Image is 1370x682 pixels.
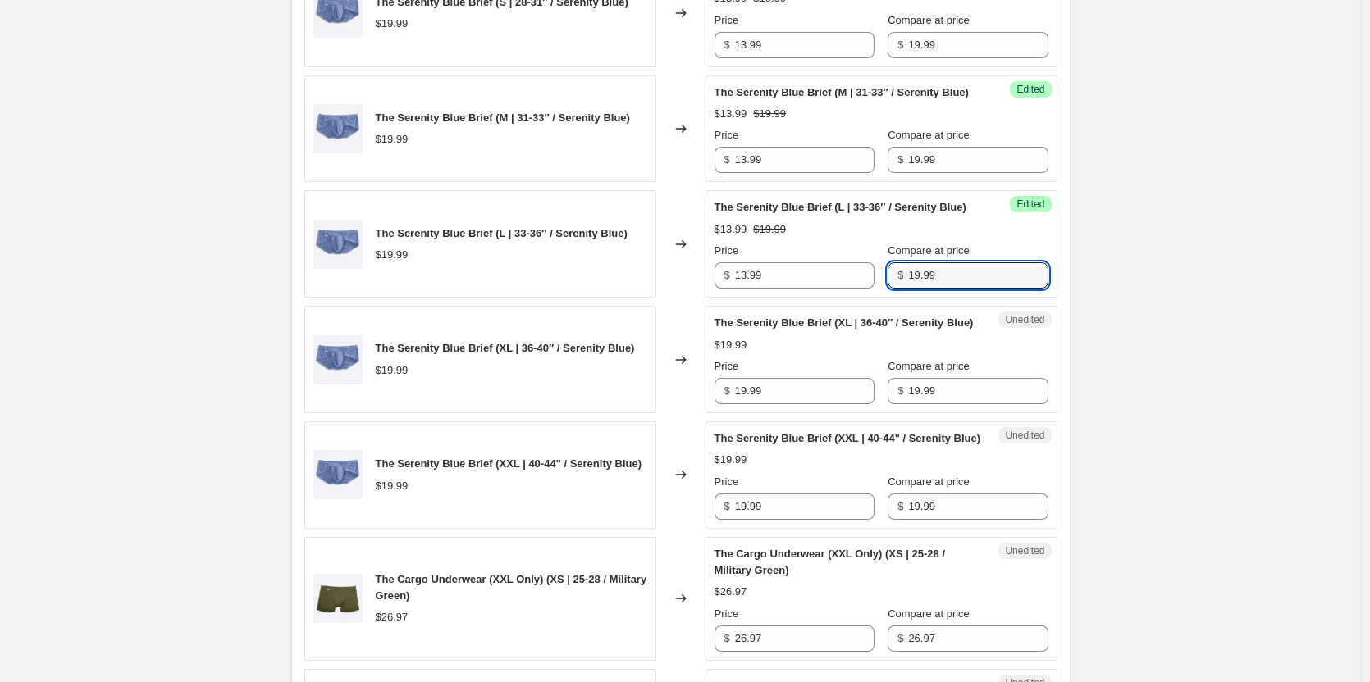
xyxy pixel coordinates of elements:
span: $ [724,632,730,644]
div: $19.99 [376,16,409,32]
span: Compare at price [888,129,970,141]
img: SERENity_brief_80x.jpg [313,104,363,153]
span: $ [897,500,903,512]
img: SERENity_brief_80x.jpg [313,335,363,384]
span: Compare at price [888,360,970,372]
span: The Cargo Underwear (XXL Only) (XS | 25-28 / Military Green) [376,573,647,602]
span: $ [724,153,730,166]
div: $19.99 [376,247,409,263]
span: Price [715,475,739,488]
div: $13.99 [715,106,747,122]
strike: $19.99 [753,106,786,122]
span: Unedited [1005,544,1044,557]
span: Compare at price [888,14,970,26]
span: $ [724,500,730,512]
span: Price [715,244,739,257]
span: The Serenity Blue Brief (XXL | 40-44" / Serenity Blue) [376,457,642,470]
span: $ [897,269,903,281]
span: Compare at price [888,607,970,620]
span: The Serenity Blue Brief (XL | 36-40″ / Serenity Blue) [715,316,974,329]
span: Unedited [1005,313,1044,326]
div: $19.99 [376,478,409,494]
span: Compare at price [888,244,970,257]
span: The Cargo Underwear (XXL Only) (XS | 25-28 / Military Green) [715,548,946,576]
div: $19.99 [376,362,409,379]
strike: $19.99 [753,221,786,238]
div: $26.97 [376,609,409,625]
img: SERENity_brief_80x.jpg [313,220,363,269]
span: The Serenity Blue Brief (L | 33-36″ / Serenity Blue) [376,227,628,239]
img: SERENity_brief_80x.jpg [313,450,363,499]
span: The Serenity Blue Brief (M | 31-33″ / Serenity Blue) [376,111,630,124]
span: Price [715,14,739,26]
div: $19.99 [715,337,747,353]
span: $ [724,269,730,281]
span: Unedited [1005,429,1044,442]
span: $ [724,39,730,51]
span: Price [715,607,739,620]
span: $ [897,632,903,644]
div: $19.99 [376,131,409,148]
span: $ [897,39,903,51]
span: Compare at price [888,475,970,488]
div: $26.97 [715,584,747,600]
span: $ [897,153,903,166]
span: Edited [1016,198,1044,211]
div: $19.99 [715,452,747,468]
span: $ [724,384,730,397]
span: $ [897,384,903,397]
span: The Serenity Blue Brief (L | 33-36″ / Serenity Blue) [715,201,966,213]
span: Price [715,360,739,372]
img: CargoUnderwear_80x.jpg [313,574,363,623]
span: The Serenity Blue Brief (XXL | 40-44" / Serenity Blue) [715,432,981,444]
div: $13.99 [715,221,747,238]
span: The Serenity Blue Brief (M | 31-33″ / Serenity Blue) [715,86,969,98]
span: The Serenity Blue Brief (XL | 36-40″ / Serenity Blue) [376,342,635,354]
span: Edited [1016,83,1044,96]
span: Price [715,129,739,141]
